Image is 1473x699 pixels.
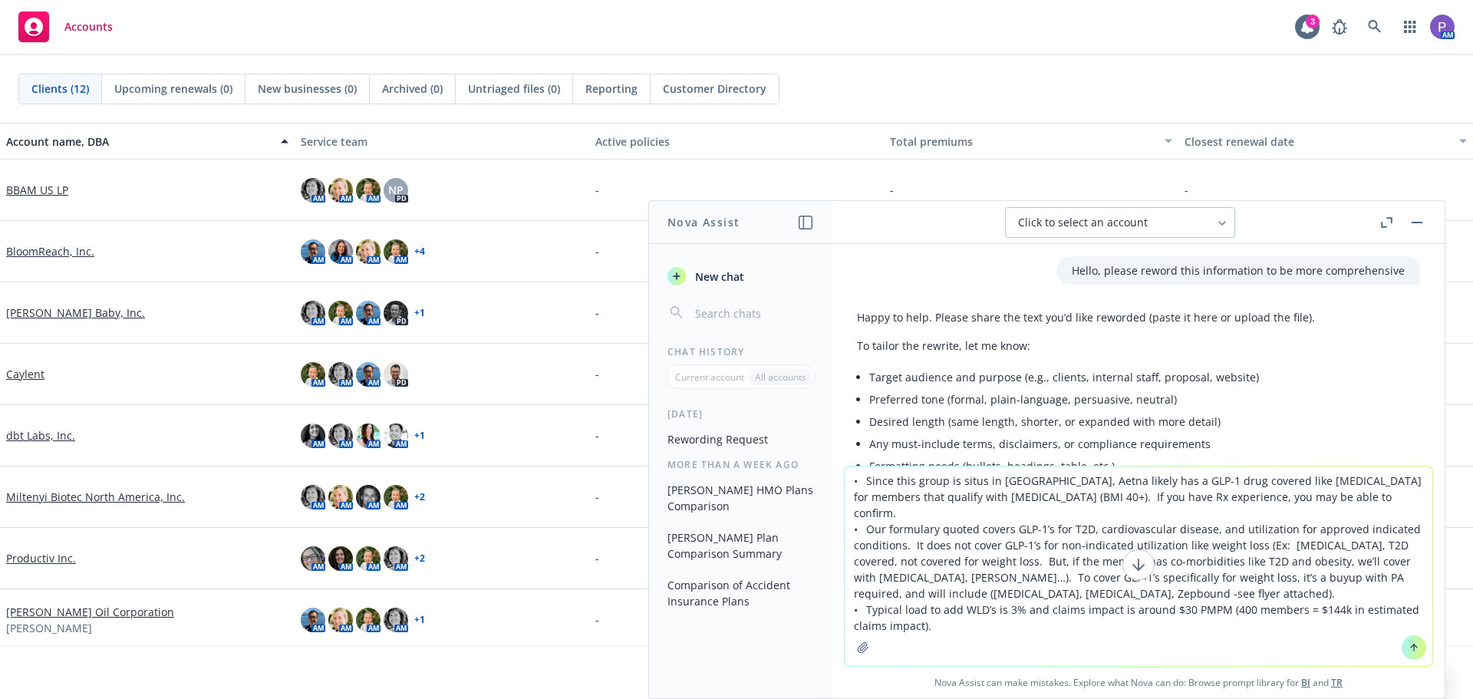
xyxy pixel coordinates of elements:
img: photo [356,608,381,632]
span: New chat [692,269,744,285]
p: To tailor the rewrite, let me know: [857,338,1315,354]
img: photo [356,239,381,264]
a: Search [1359,12,1390,42]
span: - [595,612,599,628]
button: Total premiums [884,123,1178,160]
span: - [595,427,599,443]
img: photo [384,608,408,632]
li: Any must-include terms, disclaimers, or compliance requirements [869,433,1315,455]
span: [PERSON_NAME] [6,620,92,636]
img: photo [301,546,325,571]
span: Customer Directory [663,81,766,97]
img: photo [301,485,325,509]
span: Click to select an account [1018,215,1148,230]
img: photo [384,546,408,571]
button: Service team [295,123,589,160]
img: photo [356,424,381,448]
p: Current account [675,371,744,384]
a: Miltenyi Biotec North America, Inc. [6,489,185,505]
span: - [890,182,894,198]
img: photo [328,546,353,571]
span: - [595,550,599,566]
button: Rewording Request [661,427,820,452]
img: photo [328,301,353,325]
span: Accounts [64,21,113,33]
img: photo [301,239,325,264]
a: [PERSON_NAME] Oil Corporation [6,604,174,620]
a: Caylent [6,366,44,382]
button: [PERSON_NAME] Plan Comparison Summary [661,525,820,566]
p: Hello, please reword this information to be more comprehensive [1072,262,1405,279]
p: Happy to help. Please share the text you’d like reworded (paste it here or upload the file). [857,309,1315,325]
a: Switch app [1395,12,1425,42]
span: - [1185,182,1188,198]
a: TR [1331,676,1343,689]
img: photo [1430,15,1455,39]
span: - [595,489,599,505]
div: Account name, DBA [6,134,272,150]
a: + 1 [414,615,425,625]
button: New chat [661,262,820,290]
a: [PERSON_NAME] Baby, Inc. [6,305,145,321]
a: Accounts [12,5,119,48]
li: Desired length (same length, shorter, or expanded with more detail) [869,410,1315,433]
img: photo [301,362,325,387]
span: Clients (12) [31,81,89,97]
div: [DATE] [649,407,832,420]
span: Reporting [585,81,638,97]
button: Comparison of Accident Insurance Plans [661,572,820,614]
a: dbt Labs, Inc. [6,427,75,443]
img: photo [384,485,408,509]
button: Closest renewal date [1178,123,1473,160]
a: BI [1301,676,1310,689]
span: Archived (0) [382,81,443,97]
img: photo [328,424,353,448]
img: photo [328,239,353,264]
div: Total premiums [890,134,1155,150]
img: photo [356,301,381,325]
input: Search chats [692,302,814,324]
span: - [595,182,599,198]
img: photo [328,362,353,387]
h1: Nova Assist [667,214,740,230]
div: Active policies [595,134,878,150]
img: photo [356,485,381,509]
a: Report a Bug [1324,12,1355,42]
span: NP [388,182,404,198]
div: 3 [1306,15,1320,28]
div: Chat History [649,345,832,358]
textarea: • Since this group is situs in [GEOGRAPHIC_DATA], Aetna likely has a GLP-1 drug covered like [MED... [845,467,1432,666]
button: [PERSON_NAME] HMO Plans Comparison [661,477,820,519]
img: photo [384,362,408,387]
span: New businesses (0) [258,81,357,97]
a: + 4 [414,247,425,256]
img: photo [328,485,353,509]
img: photo [328,608,353,632]
button: Click to select an account [1005,207,1235,238]
a: BBAM US LP [6,182,68,198]
img: photo [384,239,408,264]
span: - [595,243,599,259]
span: - [595,366,599,382]
a: Productiv Inc. [6,550,76,566]
span: Untriaged files (0) [468,81,560,97]
img: photo [384,424,408,448]
img: photo [384,301,408,325]
img: photo [301,301,325,325]
div: More than a week ago [649,458,832,471]
button: Active policies [589,123,884,160]
li: Target audience and purpose (e.g., clients, internal staff, proposal, website) [869,366,1315,388]
a: + 2 [414,493,425,502]
a: + 1 [414,431,425,440]
img: photo [301,178,325,203]
li: Formatting needs (bullets, headings, table, etc.) [869,455,1315,477]
div: Closest renewal date [1185,134,1450,150]
span: Upcoming renewals (0) [114,81,232,97]
a: + 2 [414,554,425,563]
img: photo [356,178,381,203]
p: All accounts [755,371,806,384]
span: - [595,305,599,321]
img: photo [301,424,325,448]
img: photo [356,362,381,387]
img: photo [301,608,325,632]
